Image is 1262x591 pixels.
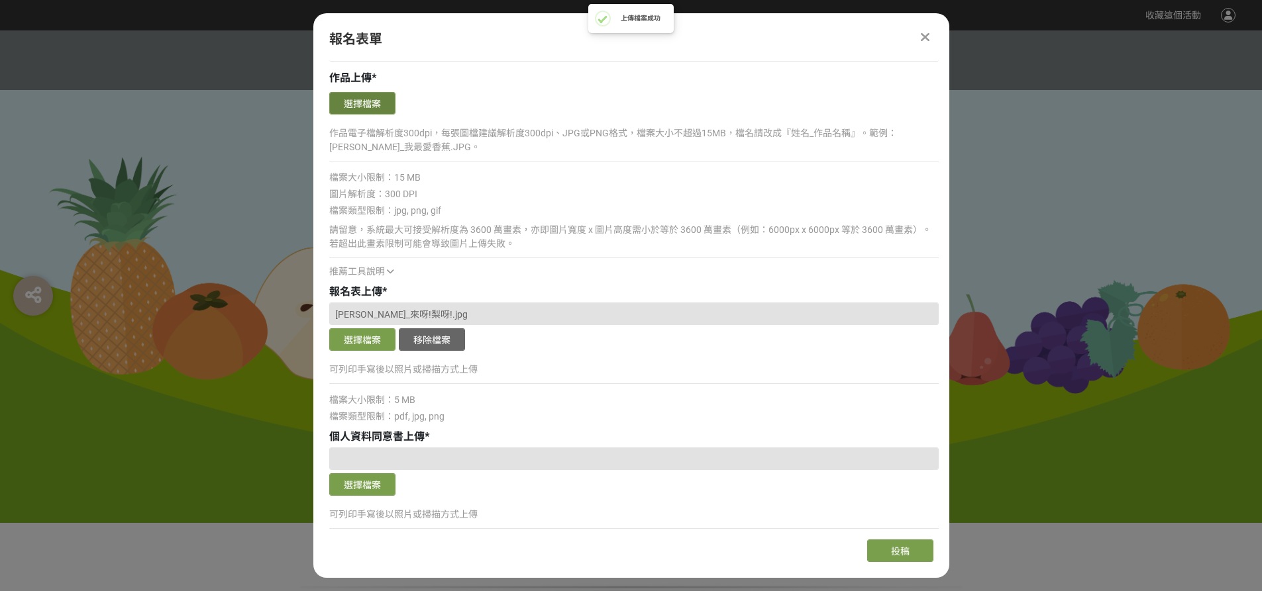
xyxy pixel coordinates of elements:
[329,430,425,443] span: 個人資料同意書上傳
[329,394,415,405] span: 檔案大小限制：5 MB
[891,546,910,557] span: 投稿
[329,189,417,199] span: 圖片解析度：300 DPI
[329,411,445,422] span: 檔案類型限制：pdf, jpg, png
[329,508,939,522] p: 可列印手寫後以照片或掃描方式上傳
[867,539,933,562] button: 投稿
[329,126,939,154] p: 作品電子檔解析度300dpi，每張圖檔建議解析度300dpi、JPG或PNG格式，檔案大小不超過15MB，檔名請改成『姓名_作品名稱』。範例：[PERSON_NAME]_我最愛香蕉.JPG。
[1145,10,1201,21] span: 收藏這個活動
[329,328,395,351] button: 選擇檔案
[329,266,385,277] span: 推薦工具說明
[335,309,468,320] span: [PERSON_NAME]_來呀!梨呀!.jpg
[329,223,939,251] div: 請留意，系統最大可接受解析度為 3600 萬畫素，亦即圖片寬度 x 圖片高度需小於等於 3600 萬畫素（例如：6000px x 6000px 等於 3600 萬畫素）。若超出此畫素限制可能會導...
[329,71,372,84] span: 作品上傳
[329,473,395,496] button: 選擇檔案
[300,523,963,555] h1: 2025「臺灣繪果季」國產水果趣味繪畫比賽
[329,285,382,298] span: 報名表上傳
[329,31,382,47] span: 報名表單
[329,363,939,377] p: 可列印手寫後以照片或掃描方式上傳
[329,172,421,183] span: 檔案大小限制：15 MB
[329,92,395,114] button: 選擇檔案
[329,205,441,216] span: 檔案類型限制：jpg, png, gif
[399,328,465,351] button: 移除檔案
